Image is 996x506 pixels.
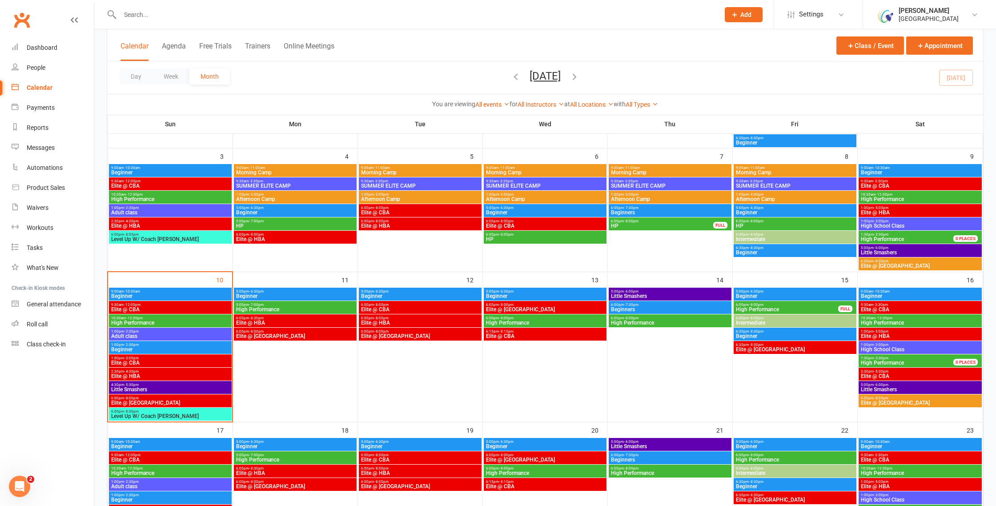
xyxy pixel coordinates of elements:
[623,179,638,183] span: - 3:30pm
[249,193,264,197] span: - 3:00pm
[860,206,980,210] span: 1:00pm
[486,303,605,307] span: 6:00pm
[361,183,480,189] span: SUMMER ELITE CAMP
[236,293,355,299] span: Beginner
[498,166,515,170] span: - 11:00am
[735,193,855,197] span: 1:00pm
[486,206,605,210] span: 5:00pm
[233,115,357,133] th: Mon
[12,58,94,78] a: People
[735,237,855,242] span: Intermediate
[624,316,639,320] span: - 8:00pm
[361,293,480,299] span: Beginner
[873,289,890,293] span: - 10:30am
[216,272,232,287] div: 10
[153,68,189,84] button: Week
[12,118,94,138] a: Reports
[249,219,264,223] span: - 7:00pm
[220,149,233,163] div: 3
[735,293,855,299] span: Beginner
[12,138,94,158] a: Messages
[124,206,139,210] span: - 2:30pm
[799,4,823,24] span: Settings
[124,166,140,170] span: - 10:30am
[111,237,230,242] span: Level Up W/ Coach [PERSON_NAME]
[841,272,857,287] div: 15
[236,329,355,333] span: 6:00pm
[610,170,730,175] span: Morning Camp
[610,219,714,223] span: 6:00pm
[361,329,480,333] span: 6:00pm
[27,164,63,171] div: Automations
[120,68,153,84] button: Day
[249,303,264,307] span: - 7:00pm
[610,206,730,210] span: 6:00pm
[610,193,730,197] span: 1:00pm
[732,115,857,133] th: Fri
[236,223,355,229] span: HP
[486,166,605,170] span: 9:00am
[486,219,605,223] span: 6:00pm
[236,303,355,307] span: 5:00pm
[124,219,139,223] span: - 4:30pm
[860,329,980,333] span: 1:00pm
[111,170,230,175] span: Beginner
[124,233,139,237] span: - 8:00pm
[111,193,230,197] span: 10:30am
[374,206,389,210] span: - 8:00pm
[236,210,355,215] span: Beginner
[610,223,714,229] span: HP
[610,183,730,189] span: SUMMER ELITE CAMP
[27,244,43,251] div: Tasks
[838,305,852,312] div: FULL
[475,101,510,108] a: All events
[899,15,959,23] div: [GEOGRAPHIC_DATA]
[111,316,230,320] span: 10:30am
[845,149,857,163] div: 8
[499,329,514,333] span: - 8:15pm
[27,476,34,483] span: 2
[236,320,355,325] span: Elite @ HBA
[749,136,763,140] span: - 8:30pm
[570,101,614,108] a: All Locations
[249,166,265,170] span: - 11:00am
[860,179,980,183] span: 9:30am
[124,289,140,293] span: - 10:30am
[860,289,980,293] span: 9:00am
[374,316,389,320] span: - 8:00pm
[249,206,264,210] span: - 6:30pm
[610,166,730,170] span: 9:00am
[860,293,980,299] span: Beginner
[860,183,980,189] span: Elite @ CBA
[749,316,763,320] span: - 8:00pm
[860,170,980,175] span: Beginner
[623,166,640,170] span: - 11:00am
[374,303,389,307] span: - 8:00pm
[373,166,390,170] span: - 11:00am
[607,115,732,133] th: Thu
[953,235,978,242] div: 0 PLACES
[860,210,980,215] span: Elite @ HBA
[967,272,983,287] div: 16
[899,7,959,15] div: [PERSON_NAME]
[27,64,45,71] div: People
[111,223,230,229] span: Elite @ HBA
[236,193,355,197] span: 1:00pm
[749,233,763,237] span: - 8:00pm
[111,303,230,307] span: 9:30am
[12,218,94,238] a: Workouts
[610,303,730,307] span: 6:00pm
[27,124,48,131] div: Reports
[486,193,605,197] span: 1:00pm
[860,219,980,223] span: 1:00pm
[111,219,230,223] span: 2:30pm
[111,289,230,293] span: 9:00am
[860,320,980,325] span: High Performance
[749,193,763,197] span: - 3:00pm
[361,307,480,312] span: Elite @ CBA
[735,197,855,202] span: Afternoon Camp
[27,204,48,211] div: Waivers
[12,98,94,118] a: Payments
[486,210,605,215] span: Beginner
[236,206,355,210] span: 5:00pm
